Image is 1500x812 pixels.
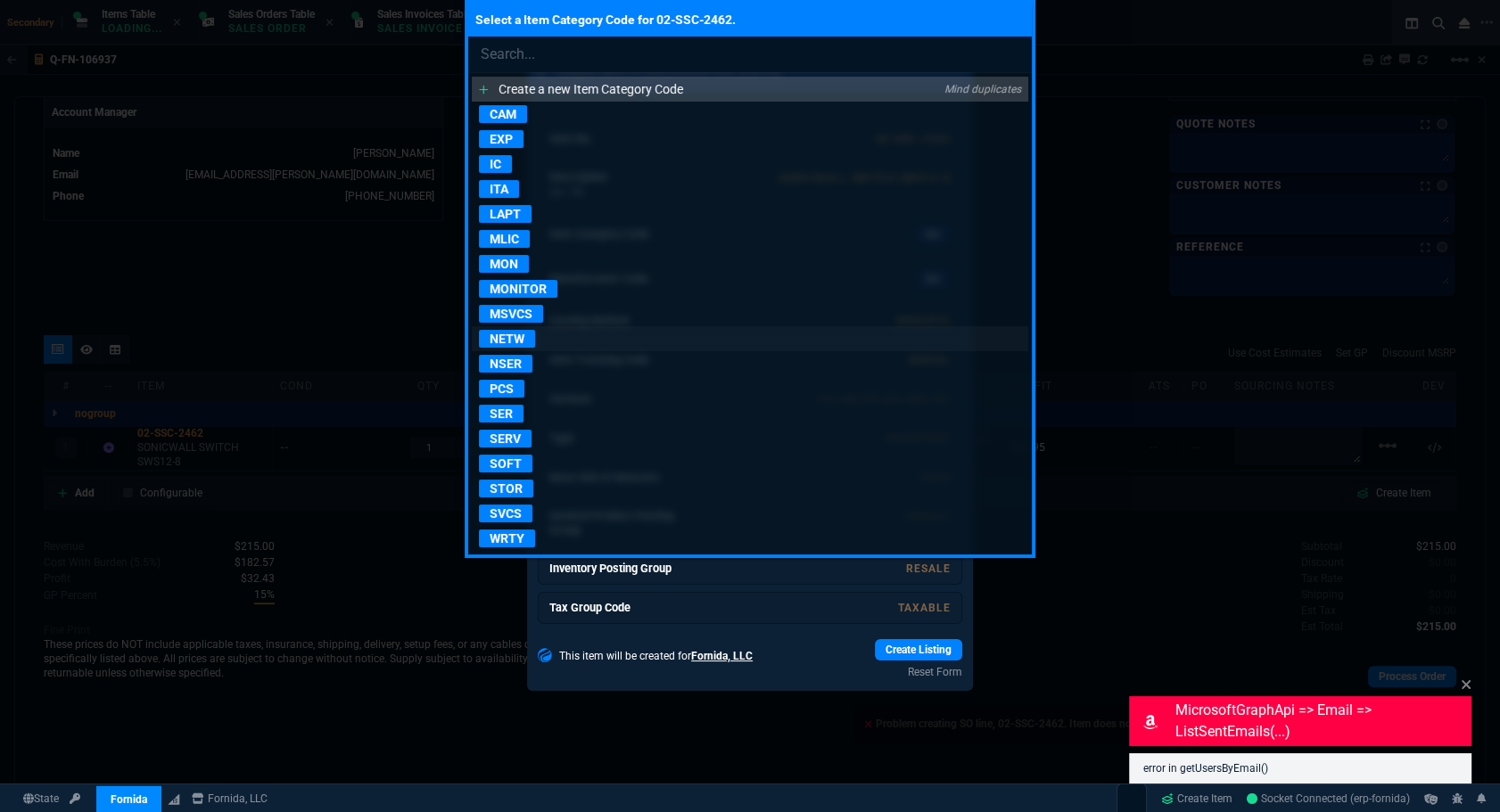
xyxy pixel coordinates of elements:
p: SVCS [479,504,532,522]
p: SERV [479,430,532,447]
p: SER [479,405,523,422]
p: Create a new Item Category Code [499,80,683,98]
p: LAPT [479,205,532,223]
p: NSER [479,355,532,373]
p: ITA [479,180,519,198]
span: Socket Connected (erp-fornida) [1247,792,1410,805]
p: EXP [479,130,523,148]
p: error in getUsersByEmail() [1143,760,1457,776]
p: MLIC [479,230,530,248]
p: Select a Item Category Code for 02-SSC-2462. [468,4,1032,37]
p: IC [479,155,512,173]
p: STOR [479,480,533,497]
p: MSVCS [479,305,543,323]
a: msbcCompanyName [186,791,273,807]
a: R_g1nXFEZ3-6FUBkAABg [1247,791,1410,807]
p: PCS [479,380,524,398]
p: SOFT [479,455,532,472]
p: Mind duplicates [944,82,1021,96]
a: Global State [18,791,64,807]
input: Search... [468,37,1032,72]
p: MONITOR [479,280,557,298]
p: MON [479,255,529,273]
p: NETW [479,330,535,348]
a: Create Item [1154,785,1240,812]
p: WRTY [479,529,535,547]
p: CAM [479,105,527,123]
a: API TOKEN [64,791,86,807]
p: MicrosoftGraphApi => email => listSentEmails(...) [1175,700,1468,742]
